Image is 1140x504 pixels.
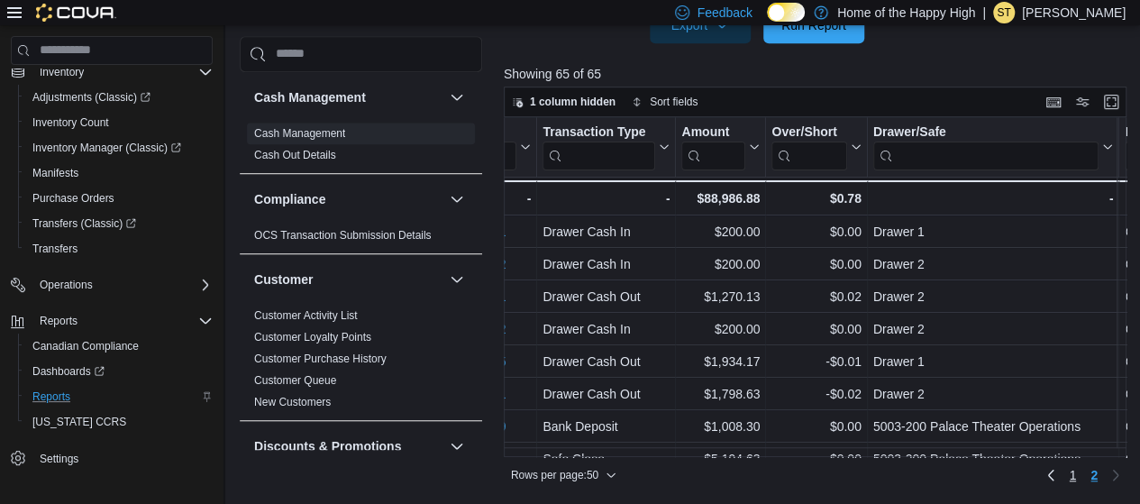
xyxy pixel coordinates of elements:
div: $0.00 [771,221,861,243]
span: Transfers [25,238,213,260]
span: Settings [40,452,78,466]
button: Transaction Type [543,124,670,170]
a: CM4SFK-1380069 [401,419,506,434]
div: $0.78 [771,188,861,209]
div: 5003-200 Palace Theater Operations [873,448,1114,470]
a: Manifests [25,162,86,184]
div: $1,008.30 [681,416,760,437]
div: Drawer Cash In [543,253,670,275]
div: Safe Close [543,448,670,470]
span: Inventory Manager (Classic) [25,137,213,159]
div: Amount [681,124,745,170]
button: Next page [1105,464,1126,486]
a: Dashboards [18,359,220,384]
a: Customer Activity List [254,309,358,322]
div: $0.00 [771,253,861,275]
span: Canadian Compliance [32,339,139,353]
div: Transaction Type [543,124,655,170]
a: Dashboards [25,361,112,382]
button: Cash Management [446,87,468,108]
div: Drawer 1 [873,351,1114,372]
div: $0.02 [771,286,861,307]
button: Customer [446,269,468,290]
div: $0.00 [771,416,861,437]
div: Drawer/Safe [873,124,1099,170]
span: Adjustments (Classic) [32,90,150,105]
a: Inventory Count [25,112,116,133]
span: Customer Purchase History [254,352,387,366]
span: [US_STATE] CCRS [32,415,126,429]
h3: Compliance [254,190,325,208]
div: Drawer 2 [873,318,1114,340]
div: Steven Thompson [993,2,1015,23]
span: ST [997,2,1010,23]
div: Transaction Type [543,124,655,142]
button: Cash Management [254,88,442,106]
div: $1,798.63 [681,383,760,405]
button: Inventory Count [18,110,220,135]
div: $200.00 [681,253,760,275]
a: Customer Queue [254,374,336,387]
a: Previous page [1040,464,1062,486]
span: Inventory [32,61,213,83]
button: Display options [1072,91,1093,113]
input: Dark Mode [767,3,805,22]
div: Drawer Cash In [543,221,670,243]
div: - [543,188,670,209]
nav: Pagination for preceding grid [1040,461,1126,490]
div: Over/Short [771,124,846,142]
span: Rows per page : 50 [511,468,598,482]
div: -$0.01 [771,351,861,372]
span: Feedback [697,4,752,22]
button: Compliance [446,188,468,210]
span: Customer Queue [254,373,336,388]
button: Sort fields [625,91,705,113]
ul: Pagination for preceding grid [1062,461,1105,490]
p: [PERSON_NAME] [1022,2,1126,23]
div: $0.00 [771,448,861,470]
a: Adjustments (Classic) [18,85,220,110]
span: OCS Transaction Submission Details [254,228,432,243]
div: Drawer 2 [873,286,1114,307]
button: Settings [4,445,220,472]
button: Operations [32,274,100,296]
button: Drawer/Safe [873,124,1114,170]
div: $200.00 [681,221,760,243]
a: Customer Loyalty Points [254,331,371,344]
button: Reports [4,308,220,334]
div: Drawer Cash Out [543,351,670,372]
p: Showing 65 of 65 [504,65,1133,83]
div: Over/Short [771,124,846,170]
button: Keyboard shortcuts [1043,91,1064,113]
div: $200.00 [681,318,760,340]
div: 5003-200 Palace Theater Operations [873,416,1114,437]
a: Cash Out Details [254,149,336,161]
div: Drawer Cash Out [543,383,670,405]
span: Purchase Orders [32,191,114,206]
span: Inventory Count [32,115,109,130]
span: Purchase Orders [25,188,213,209]
div: Drawer 1 [873,221,1114,243]
button: Amount [681,124,760,170]
a: OCS Transaction Submission Details [254,229,432,242]
span: Adjustments (Classic) [25,87,213,108]
div: Drawer 2 [873,253,1114,275]
div: Amount [681,124,745,142]
button: Manifests [18,160,220,186]
a: CM4SFK-1379371 [401,225,506,239]
span: Reports [32,310,213,332]
span: Transfers (Classic) [32,216,136,231]
div: -$0.02 [771,383,861,405]
a: Reports [25,386,78,408]
span: Transfers (Classic) [25,213,213,234]
button: Reports [18,384,220,409]
button: Compliance [254,190,442,208]
a: Customer Purchase History [254,353,387,365]
span: Inventory Manager (Classic) [32,141,181,155]
div: Drawer 2 [873,383,1114,405]
button: Inventory [32,61,91,83]
span: 1 column hidden [530,95,616,109]
a: Transfers [25,238,85,260]
a: Transfers (Classic) [18,211,220,236]
a: CM4SFK-1379841 [401,387,506,401]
